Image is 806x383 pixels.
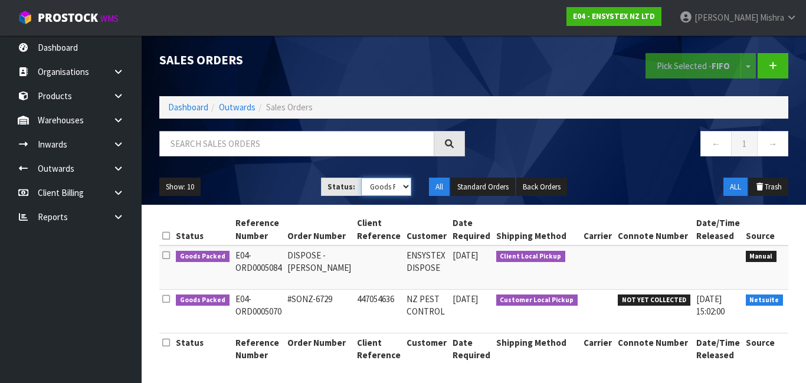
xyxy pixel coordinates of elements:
td: 447054636 [354,290,404,333]
span: [DATE] 15:02:00 [696,293,725,317]
th: Order Number [284,333,354,365]
span: [DATE] [453,250,478,261]
span: NOT YET COLLECTED [618,294,690,306]
td: ENSYSTEX DISPOSE [404,245,450,290]
th: Status [173,333,232,365]
nav: Page navigation [483,131,788,160]
small: WMS [100,13,119,24]
th: Shipping Method [493,333,581,365]
span: Customer Local Pickup [496,294,578,306]
button: Show: 10 [159,178,201,197]
button: Trash [749,178,788,197]
button: Standard Orders [451,178,515,197]
td: E04-ORD0005084 [232,245,284,290]
th: Connote Number [615,333,693,365]
span: Netsuite [746,294,784,306]
td: DISPOSE -[PERSON_NAME] [284,245,354,290]
img: cube-alt.png [18,10,32,25]
button: All [429,178,450,197]
th: Reference Number [232,333,284,365]
th: Status [173,214,232,245]
span: Manual [746,251,777,263]
strong: Status: [327,182,355,192]
th: Client Reference [354,333,404,365]
th: Date Required [450,214,493,245]
h1: Sales Orders [159,53,465,67]
span: ProStock [38,10,98,25]
span: [PERSON_NAME] [694,12,758,23]
a: ← [700,131,732,156]
th: Date Required [450,333,493,365]
a: Outwards [219,102,255,113]
a: → [757,131,788,156]
button: Back Orders [516,178,567,197]
a: E04 - ENSYSTEX NZ LTD [566,7,661,26]
td: #SONZ-6729 [284,290,354,333]
button: ALL [723,178,748,197]
th: Customer [404,214,450,245]
th: Customer [404,333,450,365]
span: [DATE] [453,293,478,305]
span: Mishra [760,12,784,23]
th: Client Reference [354,214,404,245]
span: Sales Orders [266,102,313,113]
th: Shipping Method [493,214,581,245]
strong: E04 - ENSYSTEX NZ LTD [573,11,655,21]
th: Date/Time Released [693,333,743,365]
td: E04-ORD0005070 [232,290,284,333]
input: Search sales orders [159,131,434,156]
th: Carrier [581,214,615,245]
strong: FIFO [712,60,730,71]
th: Reference Number [232,214,284,245]
a: Dashboard [168,102,208,113]
th: Source [743,333,787,365]
a: 1 [731,131,758,156]
th: Carrier [581,333,615,365]
th: Source [743,214,787,245]
th: Date/Time Released [693,214,743,245]
th: Order Number [284,214,354,245]
span: Goods Packed [176,294,230,306]
span: Client Local Pickup [496,251,566,263]
td: NZ PEST CONTROL [404,290,450,333]
button: Pick Selected -FIFO [646,53,741,78]
th: Connote Number [615,214,693,245]
span: Goods Packed [176,251,230,263]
